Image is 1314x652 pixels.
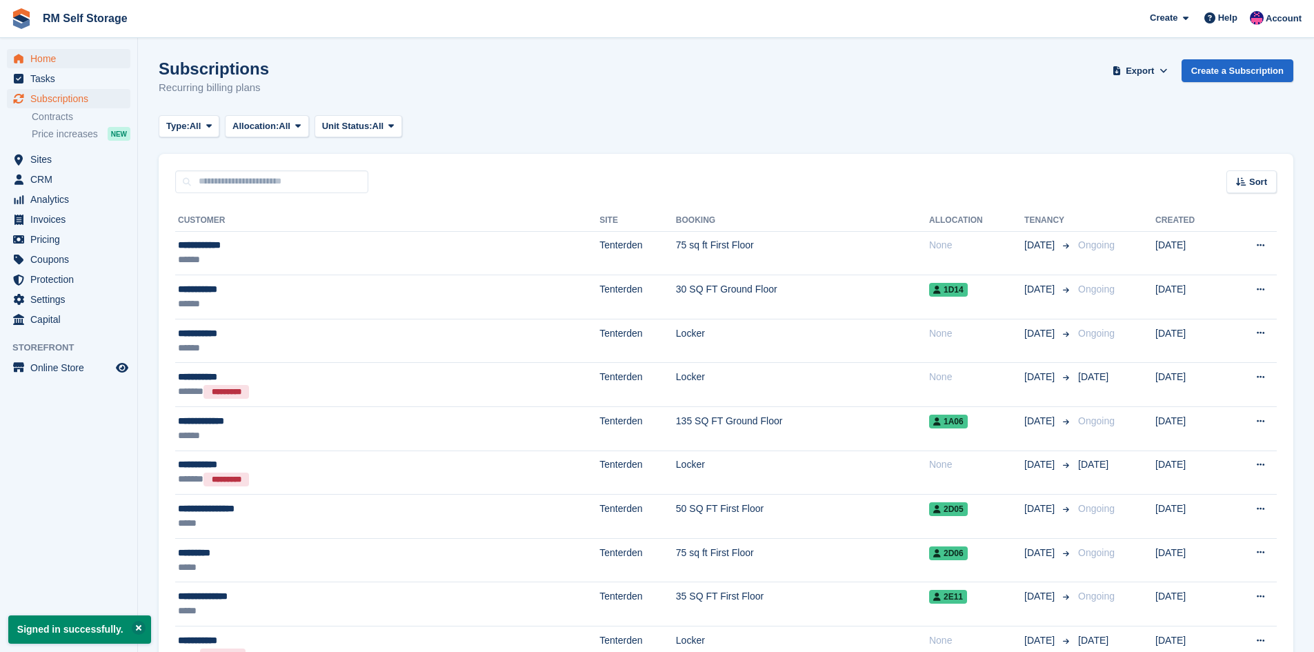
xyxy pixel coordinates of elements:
span: Online Store [30,358,113,377]
span: Ongoing [1078,284,1115,295]
span: Ongoing [1078,547,1115,558]
div: None [929,370,1024,384]
th: Site [599,210,676,232]
td: 135 SQ FT Ground Floor [676,407,929,451]
span: Help [1218,11,1237,25]
span: CRM [30,170,113,189]
span: [DATE] [1078,459,1108,470]
a: Create a Subscription [1182,59,1293,82]
span: [DATE] [1024,326,1057,341]
button: Unit Status: All [315,115,402,138]
td: 30 SQ FT Ground Floor [676,275,929,319]
h1: Subscriptions [159,59,269,78]
td: [DATE] [1155,582,1225,626]
img: Roger Marsh [1250,11,1264,25]
span: Sites [30,150,113,169]
span: Analytics [30,190,113,209]
span: 1D14 [929,283,968,297]
span: Allocation: [232,119,279,133]
span: Export [1126,64,1154,78]
div: None [929,326,1024,341]
td: [DATE] [1155,407,1225,451]
span: Tasks [30,69,113,88]
a: menu [7,69,130,88]
span: 2D06 [929,546,968,560]
span: [DATE] [1024,370,1057,384]
span: Unit Status: [322,119,372,133]
span: [DATE] [1024,282,1057,297]
span: Settings [30,290,113,309]
td: Tenterden [599,407,676,451]
a: menu [7,230,130,249]
a: menu [7,170,130,189]
th: Allocation [929,210,1024,232]
th: Customer [175,210,599,232]
span: Type: [166,119,190,133]
span: Ongoing [1078,239,1115,250]
td: [DATE] [1155,275,1225,319]
span: Coupons [30,250,113,269]
span: Ongoing [1078,415,1115,426]
span: [DATE] [1078,371,1108,382]
td: Tenterden [599,319,676,363]
a: menu [7,290,130,309]
div: None [929,457,1024,472]
span: Capital [30,310,113,329]
a: menu [7,49,130,68]
th: Tenancy [1024,210,1073,232]
a: menu [7,150,130,169]
td: Tenterden [599,451,676,495]
td: Tenterden [599,231,676,275]
span: Pricing [30,230,113,249]
span: [DATE] [1024,502,1057,516]
td: Locker [676,451,929,495]
a: menu [7,270,130,289]
span: Ongoing [1078,328,1115,339]
a: menu [7,310,130,329]
th: Booking [676,210,929,232]
button: Allocation: All [225,115,309,138]
td: Locker [676,319,929,363]
span: 1A06 [929,415,968,428]
td: 50 SQ FT First Floor [676,495,929,539]
a: menu [7,210,130,229]
td: Tenterden [599,495,676,539]
div: NEW [108,127,130,141]
span: 2E11 [929,590,967,604]
td: Tenterden [599,582,676,626]
span: Invoices [30,210,113,229]
span: Create [1150,11,1177,25]
td: Tenterden [599,363,676,407]
div: None [929,633,1024,648]
td: [DATE] [1155,538,1225,582]
td: [DATE] [1155,363,1225,407]
button: Type: All [159,115,219,138]
td: 75 sq ft First Floor [676,538,929,582]
td: 35 SQ FT First Floor [676,582,929,626]
td: Locker [676,363,929,407]
th: Created [1155,210,1225,232]
span: Account [1266,12,1302,26]
a: Preview store [114,359,130,376]
span: All [372,119,384,133]
td: [DATE] [1155,495,1225,539]
td: 75 sq ft First Floor [676,231,929,275]
span: Protection [30,270,113,289]
td: [DATE] [1155,231,1225,275]
span: [DATE] [1024,238,1057,253]
span: Subscriptions [30,89,113,108]
span: Ongoing [1078,503,1115,514]
span: Ongoing [1078,591,1115,602]
p: Signed in successfully. [8,615,151,644]
img: stora-icon-8386f47178a22dfd0bd8f6a31ec36ba5ce8667c1dd55bd0f319d3a0aa187defe.svg [11,8,32,29]
a: menu [7,190,130,209]
span: Home [30,49,113,68]
a: menu [7,250,130,269]
div: None [929,238,1024,253]
button: Export [1110,59,1171,82]
span: All [190,119,201,133]
a: menu [7,358,130,377]
p: Recurring billing plans [159,80,269,96]
td: [DATE] [1155,451,1225,495]
span: [DATE] [1024,546,1057,560]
